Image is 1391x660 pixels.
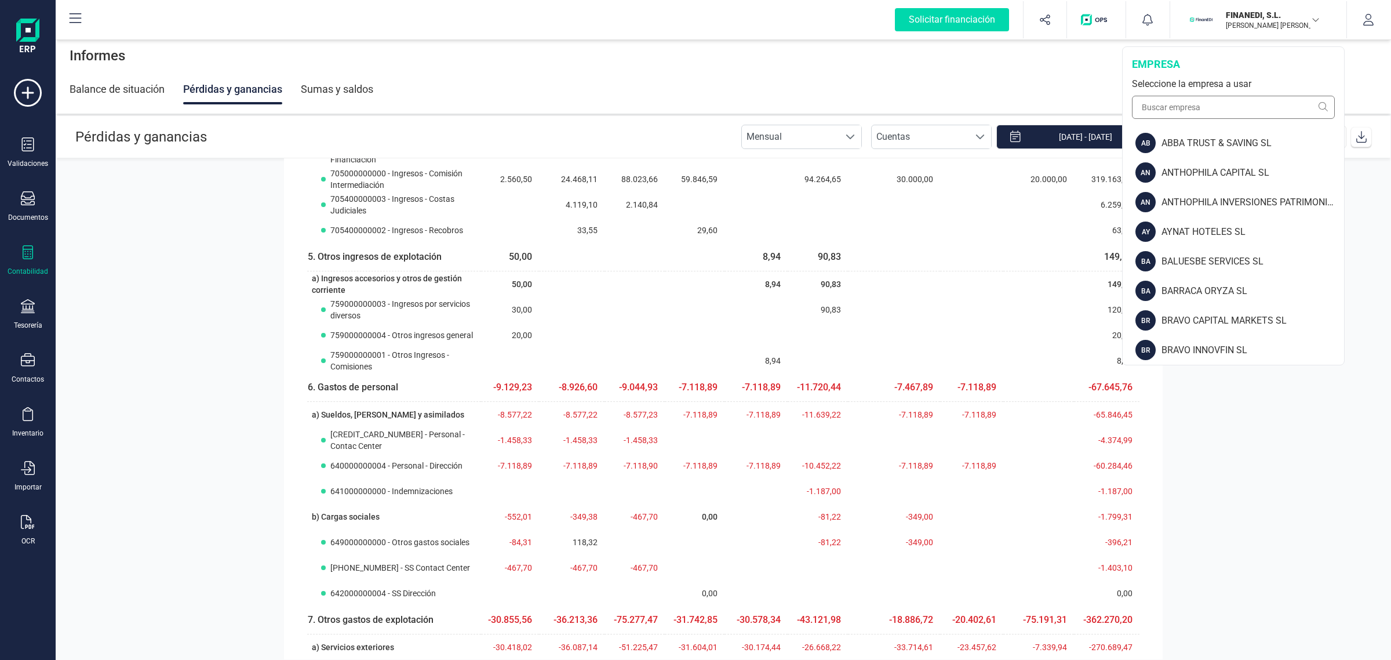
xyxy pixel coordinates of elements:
[1135,310,1156,331] div: BR
[70,74,165,104] div: Balance de situación
[1003,606,1074,634] td: -75.191,31
[330,329,473,341] span: 759000000004 - Otros ingresos general
[1161,225,1344,239] div: AYNAT HOTELES SL
[1081,14,1112,26] img: Logo de OPS
[1161,343,1344,357] div: BRAVO INNOVFIN SL
[1074,530,1139,555] td: -396,21
[605,453,665,478] td: -7.118,90
[312,274,462,295] span: a) Ingresos accesorios y otros de gestión corriente
[605,504,665,530] td: -467,70
[330,588,436,599] span: 642000000004 - SS Dirección
[330,298,480,321] span: 759000000003 - Ingresos por servicios diversos
[605,606,665,634] td: -75.277,47
[1135,340,1156,360] div: BR
[1074,581,1139,606] td: 0,00
[940,606,1003,634] td: -20.402,61
[724,402,788,428] td: -7.118,89
[539,373,605,402] td: -8.926,60
[940,453,1003,478] td: -7.118,89
[1074,192,1139,217] td: 6.259,94
[539,427,605,453] td: -1.458,33
[1184,1,1332,38] button: FIFINANEDI, S.L.[PERSON_NAME] [PERSON_NAME]
[788,453,848,478] td: -10.452,22
[539,555,605,581] td: -467,70
[665,504,724,530] td: 0,00
[605,555,665,581] td: -467,70
[848,402,940,428] td: -7.118,89
[788,166,848,192] td: 94.264,65
[605,166,665,192] td: 88.023,66
[1189,7,1214,32] img: FI
[665,606,724,634] td: -31.742,85
[724,348,788,373] td: 8,94
[330,536,469,548] span: 649000000000 - Otros gastos sociales
[1135,133,1156,153] div: AB
[330,349,480,372] span: 759000000001 - Otros Ingresos - Comisiones
[1161,136,1344,150] div: ABBA TRUST & SAVING SL
[539,166,605,192] td: 24.468,11
[788,373,848,402] td: -11.720,44
[16,19,39,56] img: Logo Finanedi
[940,373,1003,402] td: -7.118,89
[605,427,665,453] td: -1.458,33
[481,373,539,402] td: -9.129,23
[330,193,480,216] span: 705400000003 - Ingresos - Costas Judiciales
[1132,56,1335,72] div: empresa
[330,224,463,236] span: 705400000002 - Ingresos - Recobros
[330,460,463,472] span: 640000000004 - Personal - Dirección
[539,504,605,530] td: -349,38
[75,129,207,145] span: Pérdidas y ganancias
[1161,255,1344,269] div: BALUESBE SERVICES SL
[1135,222,1156,242] div: AY
[1161,195,1344,209] div: ANTHOPHILA INVERSIONES PATRIMONIALES SL
[1074,271,1139,298] td: 149,77
[1003,166,1074,192] td: 20.000,00
[481,271,539,298] td: 50,00
[1074,478,1139,504] td: -1.187,00
[788,530,848,555] td: -81,22
[312,410,464,419] span: a) Sueldos, [PERSON_NAME] y asimilados
[665,453,724,478] td: -7.118,89
[1135,192,1156,212] div: AN
[788,243,848,271] td: 90,83
[539,217,605,243] td: 33,55
[481,453,539,478] td: -7.118,89
[724,606,788,634] td: -30.578,34
[1074,606,1139,634] td: -362.270,20
[1226,9,1319,21] p: FINANEDI, S.L.
[724,373,788,402] td: -7.118,89
[1074,217,1139,243] td: 63,15
[539,402,605,428] td: -8.577,22
[301,74,373,104] div: Sumas y saldos
[1161,284,1344,298] div: BARRACA ORYZA SL
[788,297,848,322] td: 90,83
[481,402,539,428] td: -8.577,22
[1135,281,1156,301] div: BA
[605,402,665,428] td: -8.577,23
[872,125,969,148] span: Cuentas
[724,243,788,271] td: 8,94
[1074,373,1139,402] td: -67.645,76
[330,429,480,452] span: [CREDIT_CARD_NUMBER] - Personal - Contac Center
[605,373,665,402] td: -9.044,93
[940,402,1003,428] td: -7.118,89
[848,166,940,192] td: 30.000,00
[665,373,724,402] td: -7.118,89
[1074,297,1139,322] td: 120,83
[1074,166,1139,192] td: 319.163,51
[183,74,282,104] div: Pérdidas y ganancias
[481,243,539,271] td: 50,00
[665,402,724,428] td: -7.118,89
[848,606,940,634] td: -18.886,72
[788,504,848,530] td: -81,22
[312,512,380,521] span: b) Cargas sociales
[1135,162,1156,183] div: AN
[1074,348,1139,373] td: 8,94
[1074,504,1139,530] td: -1.799,31
[481,530,539,555] td: -84,31
[1074,1,1119,38] button: Logo de OPS
[1074,243,1139,271] td: 149,77
[788,606,848,634] td: -43.121,98
[481,166,539,192] td: 2.560,50
[8,267,48,276] div: Contabilidad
